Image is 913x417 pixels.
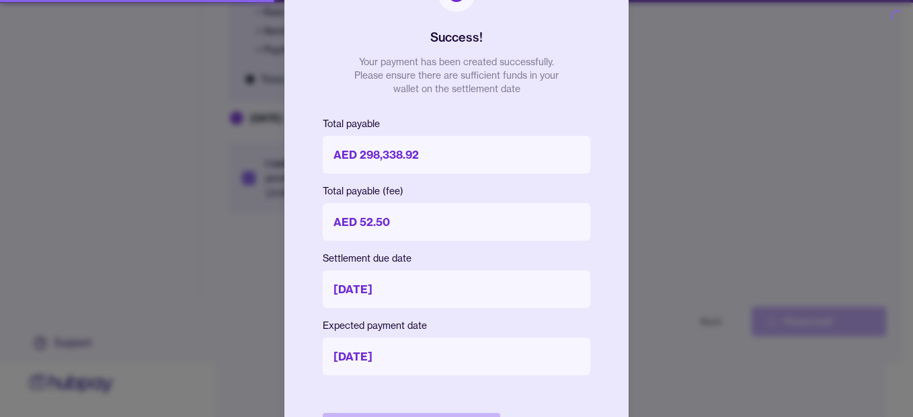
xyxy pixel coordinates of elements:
h2: Success! [430,28,483,47]
p: Total payable [323,117,590,130]
p: Total payable (fee) [323,184,590,198]
p: AED 298,338.92 [323,136,590,174]
p: Settlement due date [323,252,590,265]
p: [DATE] [323,338,590,375]
p: [DATE] [323,270,590,308]
p: Expected payment date [323,319,590,332]
p: Your payment has been created successfully. Please ensure there are sufficient funds in your wall... [349,55,564,96]
p: AED 52.50 [323,203,590,241]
